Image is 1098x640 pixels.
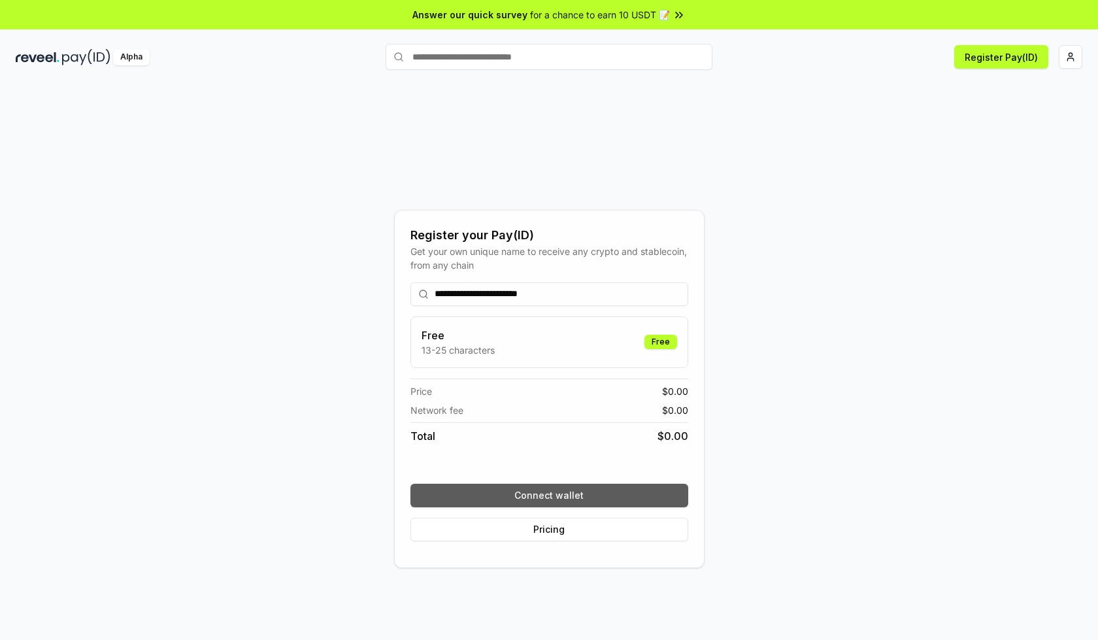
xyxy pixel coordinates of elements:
span: $ 0.00 [657,428,688,444]
div: Alpha [113,49,150,65]
div: Free [644,335,677,349]
span: Price [410,384,432,398]
h3: Free [422,328,495,343]
span: $ 0.00 [662,384,688,398]
button: Connect wallet [410,484,688,507]
span: Total [410,428,435,444]
div: Register your Pay(ID) [410,226,688,244]
span: Answer our quick survey [412,8,527,22]
div: Get your own unique name to receive any crypto and stablecoin, from any chain [410,244,688,272]
img: pay_id [62,49,110,65]
p: 13-25 characters [422,343,495,357]
button: Pricing [410,518,688,541]
button: Register Pay(ID) [954,45,1048,69]
span: $ 0.00 [662,403,688,417]
span: for a chance to earn 10 USDT 📝 [530,8,670,22]
span: Network fee [410,403,463,417]
img: reveel_dark [16,49,59,65]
